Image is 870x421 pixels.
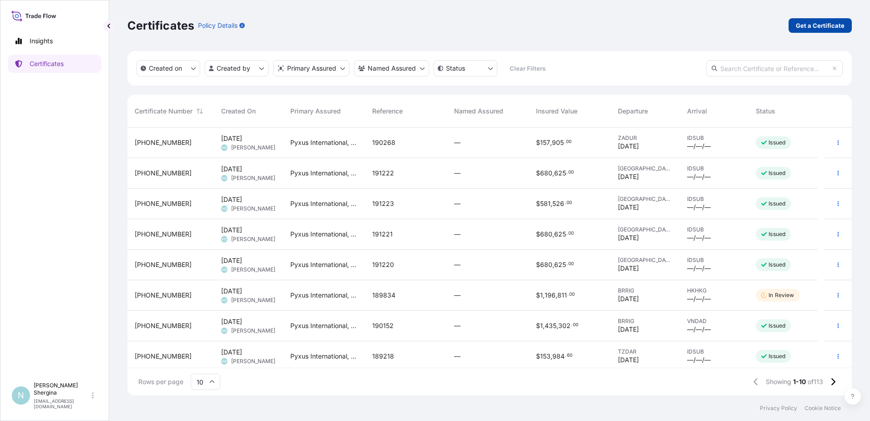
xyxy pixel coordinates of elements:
[198,21,238,30] p: Policy Details
[221,226,242,235] span: [DATE]
[687,107,707,116] span: Arrival
[552,353,565,359] span: 984
[687,318,742,325] span: VNDAD
[287,64,336,73] p: Primary Assured
[222,174,227,183] span: NS
[231,297,275,304] span: [PERSON_NAME]
[231,175,275,182] span: [PERSON_NAME]
[290,230,358,239] span: Pyxus International, Inc.
[552,262,554,268] span: ,
[769,261,785,268] p: Issued
[557,292,567,298] span: 811
[231,205,275,212] span: [PERSON_NAME]
[135,260,192,269] span: [PHONE_NUMBER]
[769,292,794,299] p: In Review
[540,200,551,207] span: 581
[687,142,711,151] span: —/—/—
[618,165,673,172] span: [GEOGRAPHIC_DATA]
[687,172,711,181] span: —/—/—
[18,391,24,400] span: N
[564,140,566,144] span: .
[568,171,574,174] span: 00
[217,64,250,73] p: Created by
[354,60,429,77] button: cargoOwner Filter options
[138,377,183,386] span: Rows per page
[573,323,578,327] span: 00
[149,64,182,73] p: Created on
[554,231,566,237] span: 625
[231,266,275,273] span: [PERSON_NAME]
[687,325,711,334] span: —/—/—
[545,323,556,329] span: 435
[536,323,540,329] span: $
[568,232,574,235] span: 00
[221,195,242,204] span: [DATE]
[804,405,841,412] a: Cookie Notice
[540,170,552,176] span: 680
[454,138,460,147] span: —
[618,226,673,233] span: [GEOGRAPHIC_DATA]
[221,256,242,265] span: [DATE]
[618,142,639,151] span: [DATE]
[618,257,673,264] span: [GEOGRAPHIC_DATA]
[543,292,545,298] span: ,
[756,107,775,116] span: Status
[135,169,192,178] span: [PHONE_NUMBER]
[127,18,194,33] p: Certificates
[687,134,742,142] span: IDSUB
[231,358,275,365] span: [PERSON_NAME]
[30,36,53,46] p: Insights
[222,235,227,244] span: NS
[454,107,503,116] span: Named Assured
[205,60,268,77] button: createdBy Filter options
[372,138,395,147] span: 190268
[687,195,742,203] span: IDSUB
[290,321,358,330] span: Pyxus International, Inc.
[554,170,566,176] span: 625
[222,265,227,274] span: NS
[454,352,460,361] span: —
[551,200,552,207] span: ,
[618,203,639,212] span: [DATE]
[569,293,575,296] span: 00
[372,352,394,361] span: 189218
[687,287,742,294] span: HKHKG
[793,377,806,386] span: 1-10
[769,353,785,360] p: Issued
[368,64,416,73] p: Named Assured
[618,233,639,242] span: [DATE]
[687,294,711,303] span: —/—/—
[540,292,543,298] span: 1
[536,139,540,146] span: $
[567,262,568,266] span: .
[543,323,545,329] span: ,
[454,199,460,208] span: —
[567,232,568,235] span: .
[618,348,673,355] span: TZDAR
[222,326,227,335] span: NS
[566,140,572,144] span: 00
[273,60,349,77] button: distributor Filter options
[135,321,192,330] span: [PHONE_NUMBER]
[545,292,556,298] span: 196
[687,348,742,355] span: IDSUB
[687,257,742,264] span: IDSUB
[796,21,845,30] p: Get a Certificate
[687,203,711,212] span: —/—/—
[567,171,568,174] span: .
[552,200,564,207] span: 526
[808,377,823,386] span: of 113
[687,233,711,242] span: —/—/—
[551,353,552,359] span: ,
[135,107,192,116] span: Certificate Number
[221,107,256,116] span: Created On
[372,199,394,208] span: 191223
[618,294,639,303] span: [DATE]
[135,352,192,361] span: [PHONE_NUMBER]
[565,201,566,205] span: .
[540,262,552,268] span: 680
[618,134,673,142] span: ZADUR
[769,139,785,146] p: Issued
[434,60,497,77] button: certificateStatus Filter options
[567,293,569,296] span: .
